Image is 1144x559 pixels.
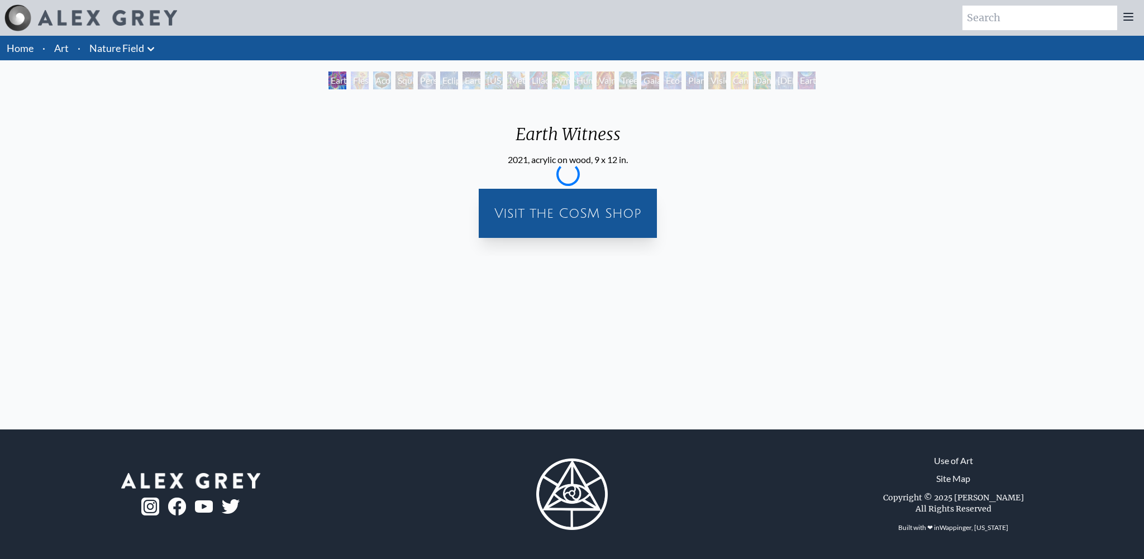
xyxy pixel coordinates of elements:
[798,71,816,89] div: Earthmind
[530,71,547,89] div: Lilacs
[708,71,726,89] div: Vision Tree
[73,36,85,60] li: ·
[395,71,413,89] div: Squirrel
[934,454,973,467] a: Use of Art
[7,42,34,54] a: Home
[373,71,391,89] div: Acorn Dream
[485,71,503,89] div: [US_STATE] Song
[141,498,159,515] img: ig-logo.png
[962,6,1117,30] input: Search
[641,71,659,89] div: Gaia
[940,523,1008,532] a: Wappinger, [US_STATE]
[597,71,614,89] div: Vajra Horse
[418,71,436,89] div: Person Planet
[883,492,1024,503] div: Copyright © 2025 [PERSON_NAME]
[351,71,369,89] div: Flesh of the Gods
[894,519,1013,537] div: Built with ❤ in
[731,71,749,89] div: Cannabis Mudra
[168,498,186,515] img: fb-logo.png
[664,71,681,89] div: Eco-Atlas
[936,472,970,485] a: Site Map
[222,499,240,514] img: twitter-logo.png
[619,71,637,89] div: Tree & Person
[686,71,704,89] div: Planetary Prayers
[485,195,650,231] a: Visit the CoSM Shop
[440,71,458,89] div: Eclipse
[328,71,346,89] div: Earth Witness
[916,503,992,514] div: All Rights Reserved
[54,40,69,56] a: Art
[507,153,630,166] div: 2021, acrylic on wood, 9 x 12 in.
[38,36,50,60] li: ·
[775,71,793,89] div: [DEMOGRAPHIC_DATA] in the Ocean of Awareness
[507,71,525,89] div: Metamorphosis
[574,71,592,89] div: Humming Bird
[507,124,630,153] div: Earth Witness
[195,500,213,513] img: youtube-logo.png
[552,71,570,89] div: Symbiosis: Gall Wasp & Oak Tree
[89,40,144,56] a: Nature Field
[463,71,480,89] div: Earth Energies
[753,71,771,89] div: Dance of Cannabia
